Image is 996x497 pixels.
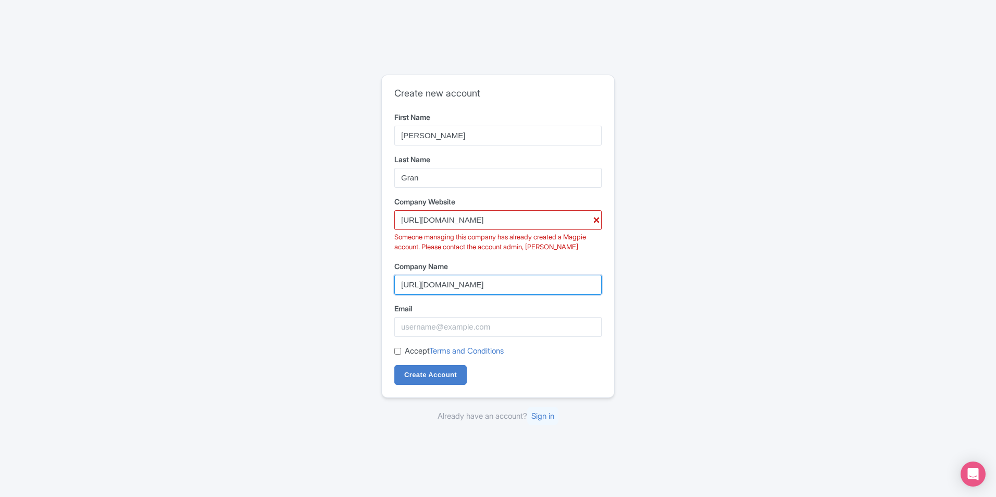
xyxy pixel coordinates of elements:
label: Company Name [394,261,602,272]
div: Someone managing this company has already created a Magpie account. Please contact the account ad... [394,232,602,252]
div: Already have an account? [381,410,615,422]
h2: Create new account [394,88,602,99]
label: Email [394,303,602,314]
input: example.com [394,210,602,230]
a: Terms and Conditions [429,346,504,356]
label: Last Name [394,154,602,165]
label: Accept [405,345,504,357]
div: Open Intercom Messenger [961,462,986,487]
input: Create Account [394,365,467,385]
label: First Name [394,112,602,123]
a: Sign in [527,407,558,425]
label: Company Website [394,196,602,207]
input: username@example.com [394,317,602,337]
